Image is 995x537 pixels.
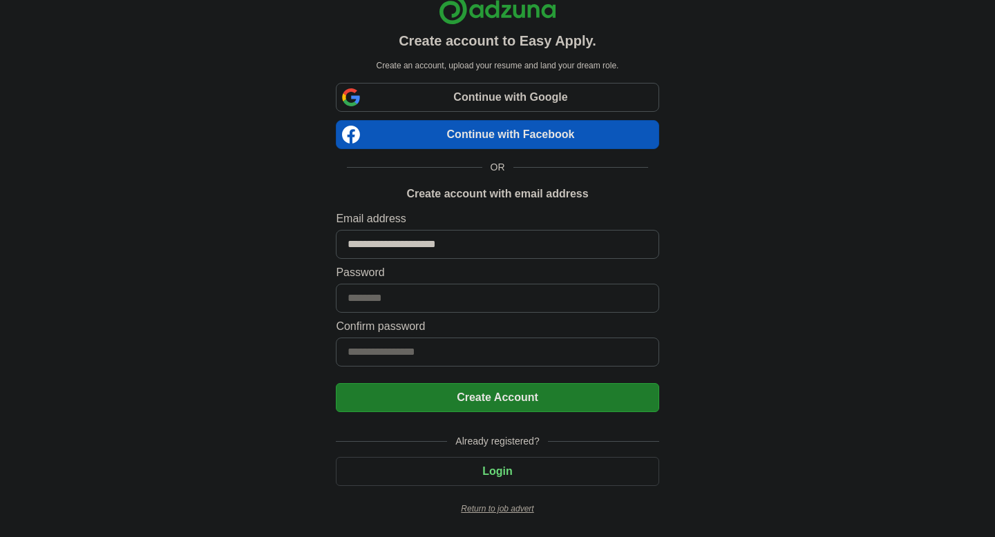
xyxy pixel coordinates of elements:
span: Already registered? [447,434,547,449]
label: Confirm password [336,318,658,335]
h1: Create account to Easy Apply. [399,30,596,51]
label: Password [336,264,658,281]
a: Return to job advert [336,502,658,515]
a: Login [336,465,658,477]
a: Continue with Google [336,83,658,112]
p: Create an account, upload your resume and land your dream role. [339,59,656,72]
button: Login [336,457,658,486]
button: Create Account [336,383,658,412]
span: OR [482,160,513,175]
h1: Create account with email address [406,186,588,202]
a: Continue with Facebook [336,120,658,149]
label: Email address [336,211,658,227]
